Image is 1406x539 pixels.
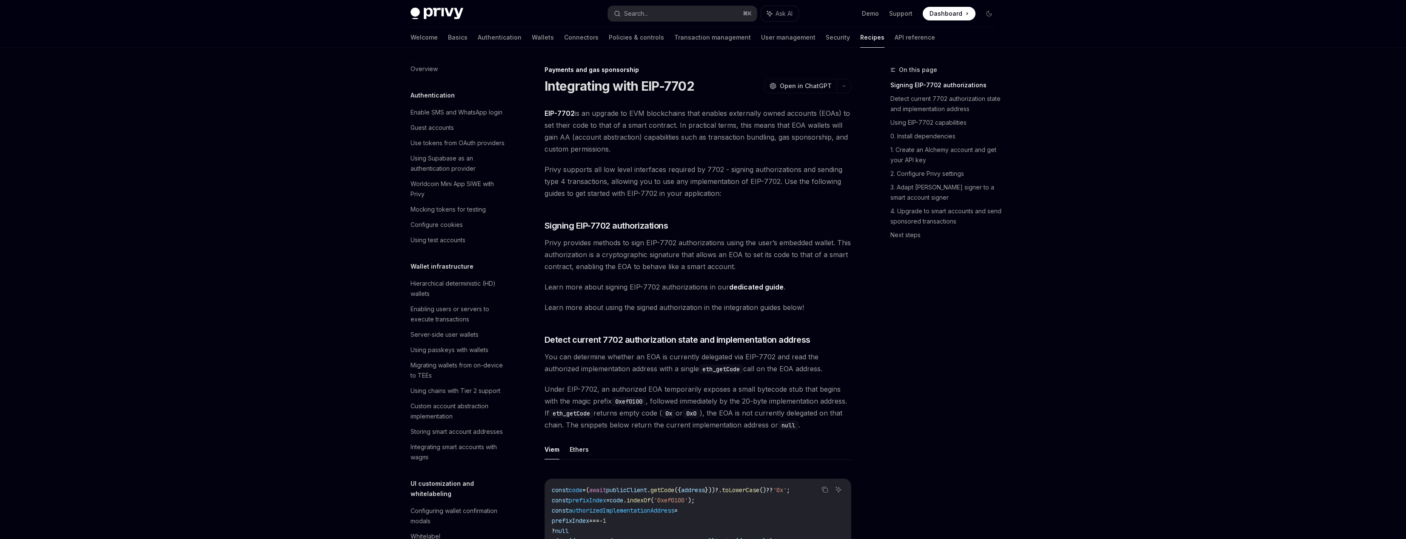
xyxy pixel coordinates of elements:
a: Enable SMS and WhatsApp login [404,105,513,120]
span: ; [787,486,790,494]
span: address [681,486,705,494]
span: ? [552,527,555,535]
a: EIP-7702 [545,109,575,118]
a: User management [761,27,816,48]
a: Server-side user wallets [404,327,513,342]
span: ({ [674,486,681,494]
a: Migrating wallets from on-device to TEEs [404,358,513,383]
a: Basics [448,27,468,48]
button: Viem [545,439,559,459]
a: Security [826,27,850,48]
code: eth_getCode [699,364,743,374]
span: publicClient [606,486,647,494]
div: Payments and gas sponsorship [545,66,851,74]
a: Guest accounts [404,120,513,135]
a: Wallets [532,27,554,48]
a: Configuring wallet confirmation modals [404,503,513,529]
span: Detect current 7702 authorization state and implementation address [545,334,810,346]
code: 0xef0100 [612,397,646,406]
a: Dashboard [923,7,975,20]
h5: Authentication [411,90,455,100]
div: Enabling users or servers to execute transactions [411,304,508,324]
h5: Wallet infrastructure [411,261,473,272]
span: code [610,496,623,504]
a: Recipes [860,27,884,48]
span: null [555,527,569,535]
a: Authentication [478,27,522,48]
span: = [606,496,610,504]
span: () [759,486,766,494]
a: Mocking tokens for testing [404,202,513,217]
div: Use tokens from OAuth providers [411,138,505,148]
a: Next steps [890,228,1003,242]
span: Ask AI [776,9,793,18]
a: dedicated guide [729,283,784,292]
span: = [674,507,678,514]
a: Signing EIP-7702 authorizations [890,78,1003,92]
span: Privy provides methods to sign EIP-7702 authorizations using the user’s embedded wallet. This aut... [545,237,851,272]
a: Hierarchical deterministic (HD) wallets [404,276,513,301]
span: Open in ChatGPT [780,82,832,90]
span: Privy supports all low level interfaces required by 7702 - signing authorizations and sending typ... [545,163,851,199]
a: Detect current 7702 authorization state and implementation address [890,92,1003,116]
button: Ethers [570,439,589,459]
span: prefixIndex [569,496,606,504]
div: Enable SMS and WhatsApp login [411,107,502,118]
a: Using test accounts [404,232,513,248]
a: Storing smart account addresses [404,424,513,439]
span: Signing EIP-7702 authorizations [545,220,668,232]
h5: UI customization and whitelabeling [411,479,513,499]
span: ⌘ K [743,10,752,17]
span: Learn more about signing EIP-7702 authorizations in our . [545,281,851,293]
div: Search... [624,9,648,19]
a: API reference [895,27,935,48]
div: Storing smart account addresses [411,427,503,437]
a: Worldcoin Mini App SIWE with Privy [404,176,513,202]
a: Overview [404,61,513,77]
div: Mocking tokens for testing [411,204,486,215]
div: Using chains with Tier 2 support [411,386,500,396]
span: await [589,486,606,494]
a: Using passkeys with wallets [404,342,513,358]
span: code [569,486,582,494]
div: Using passkeys with wallets [411,345,488,355]
a: Transaction management [674,27,751,48]
span: Under EIP-7702, an authorized EOA temporarily exposes a small bytecode stub that begins with the ... [545,383,851,431]
div: Configuring wallet confirmation modals [411,506,508,526]
img: dark logo [411,8,463,20]
span: You can determine whether an EOA is currently delegated via EIP-7702 and read the authorized impl... [545,351,851,375]
div: Integrating smart accounts with wagmi [411,442,508,462]
h1: Integrating with EIP-7702 [545,78,694,94]
a: Using Supabase as an authentication provider [404,151,513,176]
a: Enabling users or servers to execute transactions [404,301,513,327]
div: Server-side user wallets [411,330,479,340]
span: ?? [766,486,773,494]
button: Toggle dark mode [982,7,996,20]
div: Overview [411,64,438,74]
a: 3. Adapt [PERSON_NAME] signer to a smart account signer [890,181,1003,204]
span: . [647,486,650,494]
span: getCode [650,486,674,494]
span: ( [650,496,654,504]
span: = [582,486,586,494]
a: Using EIP-7702 capabilities [890,116,1003,129]
div: Using Supabase as an authentication provider [411,153,508,174]
span: Learn more about using the signed authorization in the integration guides below! [545,301,851,313]
a: Integrating smart accounts with wagmi [404,439,513,465]
a: Welcome [411,27,438,48]
span: - [599,517,603,525]
span: '0x' [773,486,787,494]
span: const [552,507,569,514]
div: Custom account abstraction implementation [411,401,508,421]
code: eth_getCode [549,409,593,418]
a: Policies & controls [609,27,664,48]
a: 2. Configure Privy settings [890,167,1003,181]
a: Custom account abstraction implementation [404,399,513,424]
a: Configure cookies [404,217,513,232]
button: Ask AI [761,6,799,21]
span: is an upgrade to EVM blockchains that enables externally owned accounts (EOAs) to set their code ... [545,107,851,155]
a: Use tokens from OAuth providers [404,135,513,151]
span: ); [688,496,695,504]
a: Demo [862,9,879,18]
span: '0xef0100' [654,496,688,504]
